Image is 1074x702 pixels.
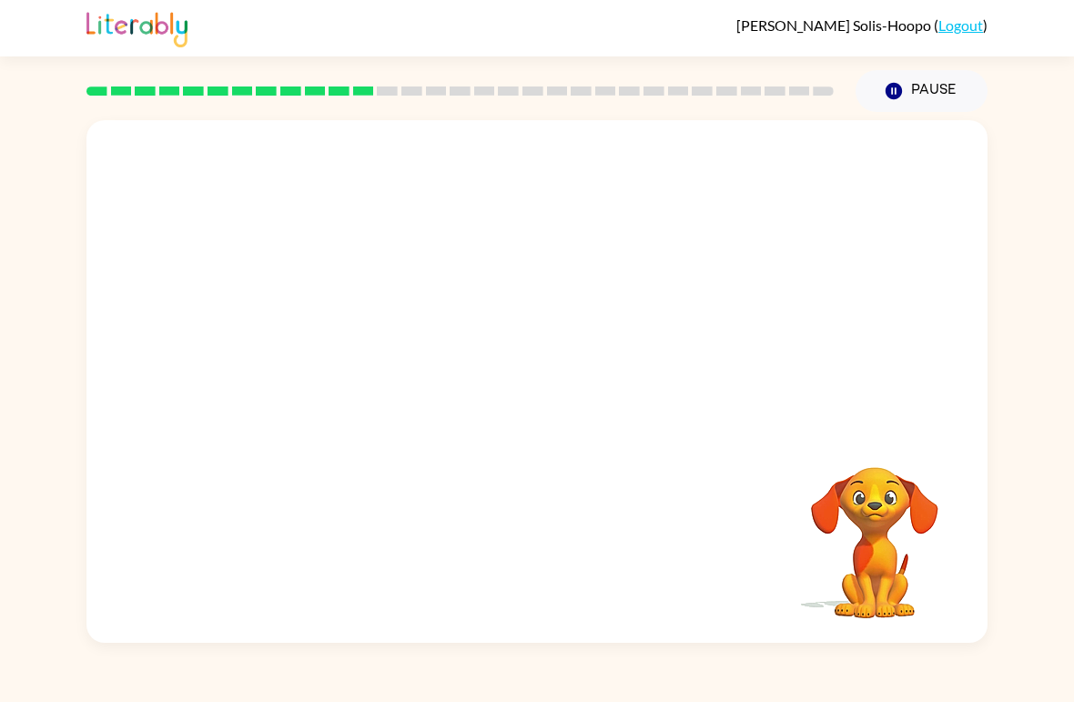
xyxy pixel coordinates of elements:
span: [PERSON_NAME] Solis-Hoopo [736,16,934,34]
button: Pause [856,70,988,112]
a: Logout [938,16,983,34]
img: Literably [86,7,187,47]
div: ( ) [736,16,988,34]
video: Your browser must support playing .mp4 files to use Literably. Please try using another browser. [784,439,966,621]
